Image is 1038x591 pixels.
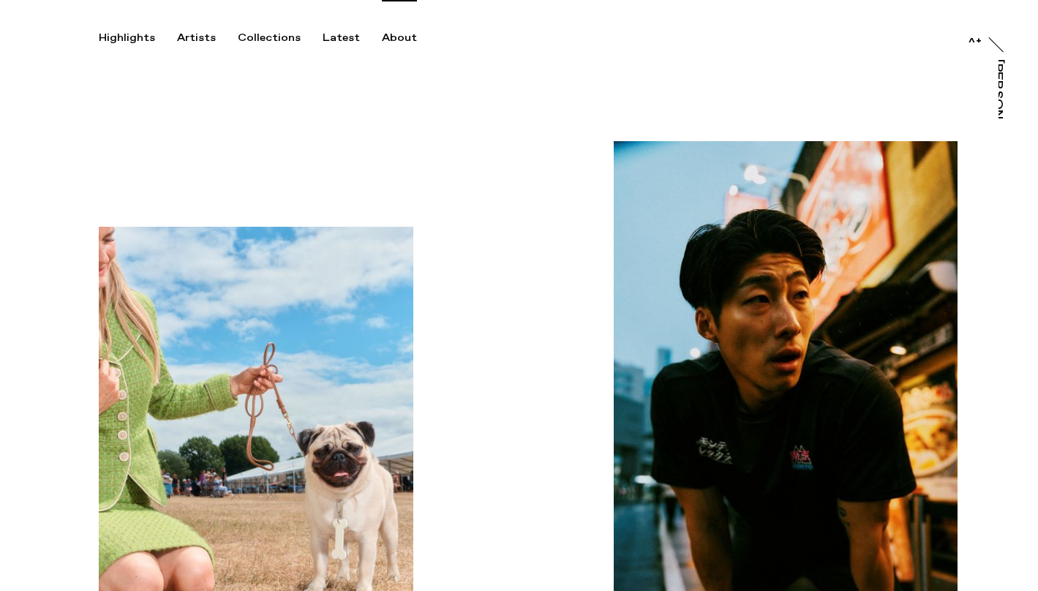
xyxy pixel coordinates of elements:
[992,59,1004,172] div: [PERSON_NAME]
[238,31,301,45] div: Collections
[238,31,323,45] button: Collections
[998,59,1013,119] a: [PERSON_NAME]
[382,31,439,45] button: About
[99,31,177,45] button: Highlights
[323,31,360,45] div: Latest
[177,31,216,45] div: Artists
[177,31,238,45] button: Artists
[323,31,382,45] button: Latest
[382,31,417,45] div: About
[99,31,155,45] div: Highlights
[967,28,982,42] a: At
